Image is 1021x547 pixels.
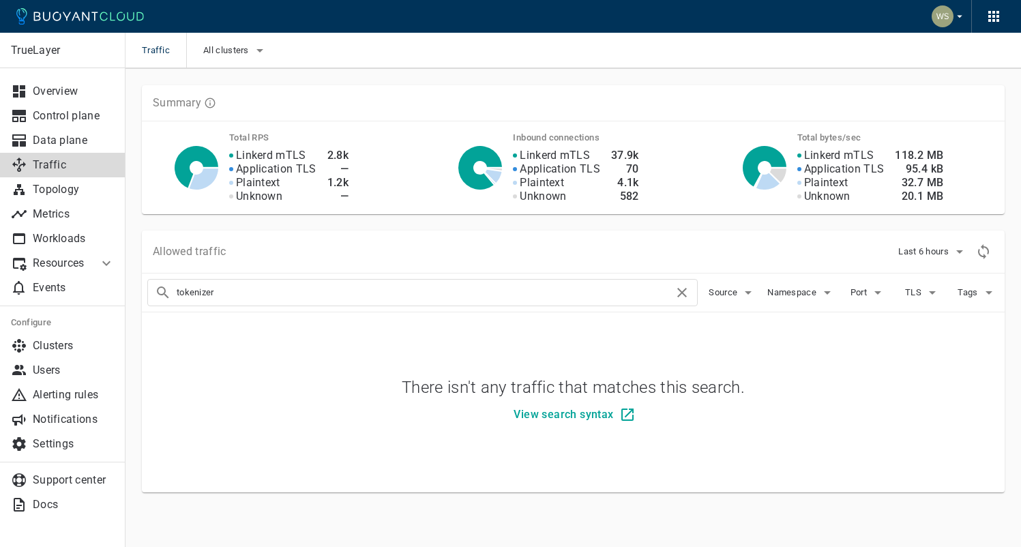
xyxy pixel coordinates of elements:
h4: View search syntax [514,408,613,422]
p: Overview [33,85,115,98]
p: Users [33,364,115,377]
h5: Configure [11,317,115,328]
p: Docs [33,498,115,512]
h4: 582 [611,190,639,203]
p: Metrics [33,207,115,221]
button: TLS [901,282,945,303]
button: Source [709,282,756,303]
p: TrueLayer [11,44,114,57]
div: Refresh metrics [973,241,994,262]
h4: 1.2k [327,176,349,190]
input: Search [177,283,674,302]
p: Clusters [33,339,115,353]
span: Source [709,287,740,298]
p: Unknown [520,190,566,203]
button: All clusters [203,40,268,61]
h4: 70 [611,162,639,176]
p: Notifications [33,413,115,426]
span: Port [850,287,870,298]
button: Port [846,282,890,303]
img: Weichung Shaw [932,5,953,27]
button: Namespace [767,282,835,303]
button: View search syntax [508,402,638,427]
p: Workloads [33,232,115,246]
p: Linkerd mTLS [236,149,306,162]
span: All clusters [203,45,252,56]
span: TLS [905,287,924,298]
p: Alerting rules [33,388,115,402]
p: Allowed traffic [153,245,226,258]
h4: 20.1 MB [895,190,943,203]
p: Settings [33,437,115,451]
h4: 4.1k [611,176,639,190]
h4: — [327,162,349,176]
span: Namespace [767,287,819,298]
p: Application TLS [520,162,600,176]
span: Traffic [142,33,186,68]
p: Linkerd mTLS [804,149,874,162]
p: Unknown [804,190,850,203]
p: Resources [33,256,87,270]
p: Plaintext [804,176,848,190]
button: Tags [956,282,999,303]
p: Application TLS [236,162,316,176]
h4: 32.7 MB [895,176,943,190]
h3: There isn't any traffic that matches this search. [402,378,745,397]
span: Last 6 hours [898,246,951,257]
p: Topology [33,183,115,196]
p: Unknown [236,190,282,203]
svg: TLS data is compiled from traffic seen by Linkerd proxies. RPS and TCP bytes reflect both inbound... [204,97,216,109]
button: Last 6 hours [898,241,968,262]
p: Traffic [33,158,115,172]
p: Plaintext [520,176,564,190]
h4: 118.2 MB [895,149,943,162]
p: Events [33,281,115,295]
h4: 95.4 kB [895,162,943,176]
p: Linkerd mTLS [520,149,590,162]
p: Application TLS [804,162,885,176]
h4: — [327,190,349,203]
p: Data plane [33,134,115,147]
h4: 2.8k [327,149,349,162]
h4: 37.9k [611,149,639,162]
p: Plaintext [236,176,280,190]
span: Tags [958,287,980,298]
p: Support center [33,473,115,487]
p: Control plane [33,109,115,123]
p: Summary [153,96,201,110]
